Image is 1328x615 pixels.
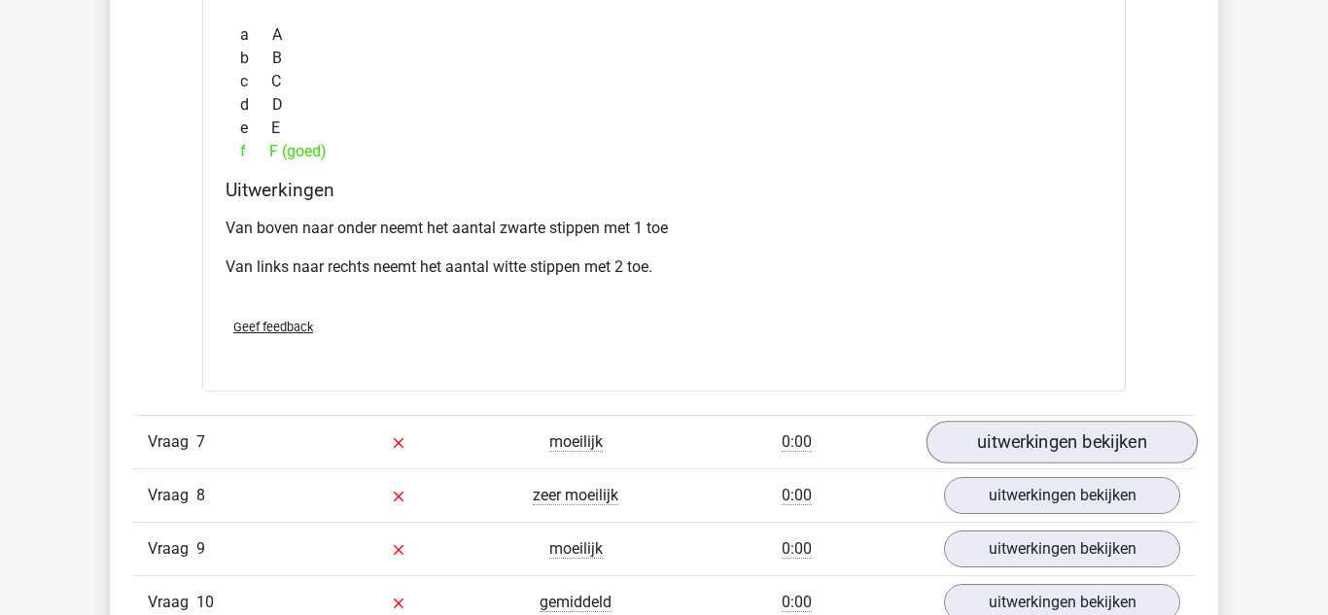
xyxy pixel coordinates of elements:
[148,430,196,454] span: Vraag
[196,432,205,451] span: 7
[944,477,1180,514] a: uitwerkingen bekijken
[533,486,618,505] span: zeer moeilijk
[196,593,214,611] span: 10
[540,593,612,612] span: gemiddeld
[226,47,1102,70] div: B
[226,70,1102,93] div: C
[226,179,1102,201] h4: Uitwerkingen
[944,530,1180,567] a: uitwerkingen bekijken
[226,256,1102,279] p: Van links naar rechts neemt het aantal witte stippen met 2 toe.
[226,23,1102,47] div: A
[549,539,603,559] span: moeilijk
[926,421,1198,463] a: uitwerkingen bekijken
[226,93,1102,117] div: D
[226,140,1102,163] div: F (goed)
[196,539,205,558] span: 9
[240,70,271,93] span: c
[240,47,272,70] span: b
[226,217,1102,240] p: Van boven naar onder neemt het aantal zwarte stippen met 1 toe
[782,539,812,559] span: 0:00
[148,537,196,561] span: Vraag
[196,486,205,504] span: 8
[240,23,272,47] span: a
[240,93,272,117] span: d
[782,593,812,612] span: 0:00
[782,432,812,452] span: 0:00
[226,117,1102,140] div: E
[233,320,313,334] span: Geef feedback
[148,591,196,614] span: Vraag
[782,486,812,505] span: 0:00
[549,432,603,452] span: moeilijk
[240,117,271,140] span: e
[240,140,269,163] span: f
[148,484,196,507] span: Vraag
